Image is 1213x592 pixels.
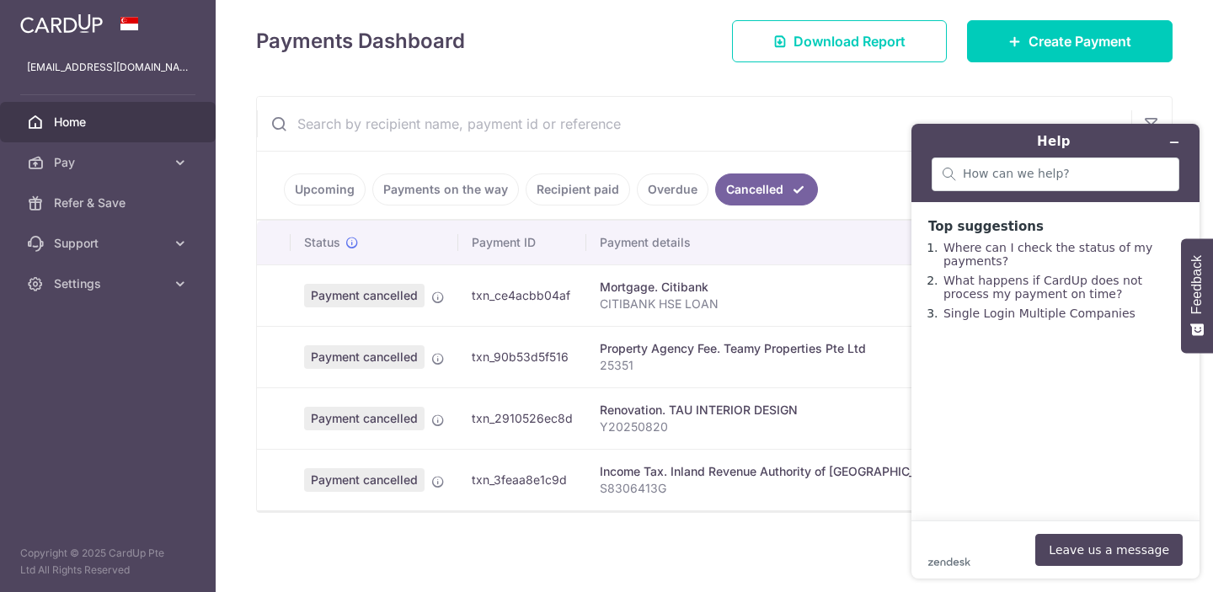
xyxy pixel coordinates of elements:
span: Payment cancelled [304,345,425,369]
p: 25351 [600,357,948,374]
a: Overdue [637,173,708,205]
p: Y20250820 [600,419,948,435]
div: Property Agency Fee. Teamy Properties Pte Ltd [600,340,948,357]
p: CITIBANK HSE LOAN [600,296,948,312]
td: txn_3feaa8e1c9d [458,449,586,510]
button: Feedback - Show survey [1181,238,1213,353]
a: Recipient paid [526,173,630,205]
span: Home [54,114,165,131]
th: Payment details [586,221,962,264]
span: Pay [54,154,165,171]
span: Payment cancelled [304,284,425,307]
td: txn_ce4acbb04af [458,264,586,326]
p: [EMAIL_ADDRESS][DOMAIN_NAME] [27,59,189,76]
span: Download Report [794,31,906,51]
span: Payment cancelled [304,407,425,430]
span: Create Payment [1029,31,1131,51]
a: Cancelled [715,173,818,205]
span: Refer & Save [54,195,165,211]
a: Download Report [732,20,947,62]
span: Support [54,235,165,252]
a: Upcoming [284,173,366,205]
a: Payments on the way [372,173,519,205]
span: Settings [54,275,165,292]
span: Payment cancelled [304,468,425,492]
div: Renovation. TAU INTERIOR DESIGN [600,402,948,419]
th: Payment ID [458,221,586,264]
iframe: Find more information here [898,110,1213,592]
div: Mortgage. Citibank [600,279,948,296]
span: Feedback [1189,255,1205,314]
p: S8306413G [600,480,948,497]
span: Help [39,12,73,27]
h4: Payments Dashboard [256,26,465,56]
td: txn_2910526ec8d [458,387,586,449]
span: Status [304,234,340,251]
td: txn_90b53d5f516 [458,326,586,387]
a: Create Payment [967,20,1173,62]
input: Search by recipient name, payment id or reference [257,97,1131,151]
img: CardUp [20,13,103,34]
div: Income Tax. Inland Revenue Authority of [GEOGRAPHIC_DATA] [600,463,948,480]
